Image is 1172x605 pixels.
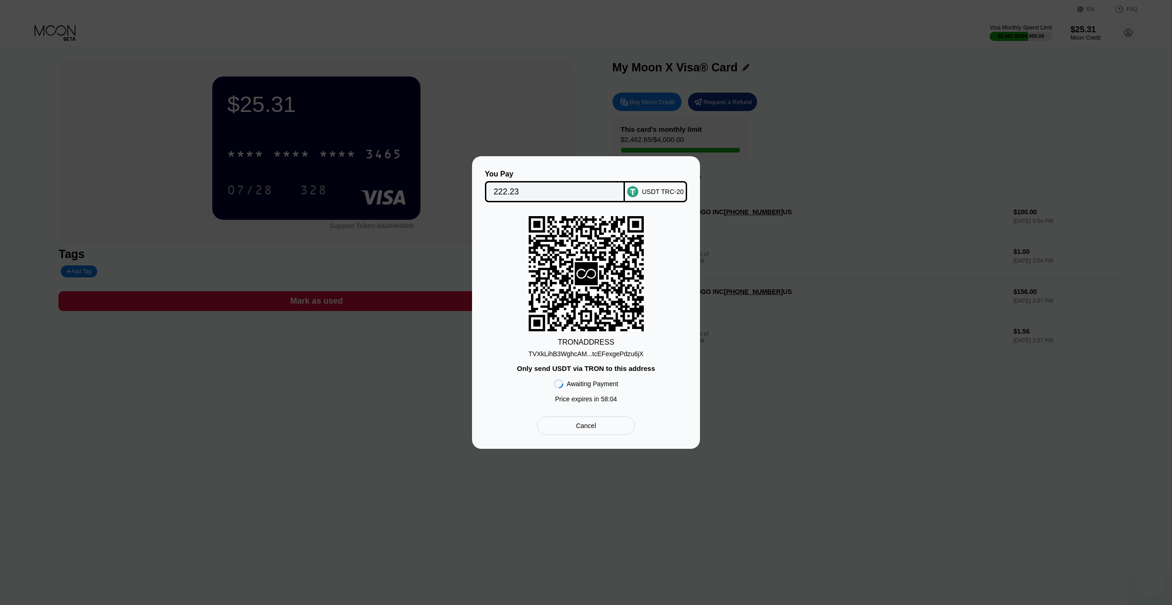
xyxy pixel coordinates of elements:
[555,395,617,403] div: Price expires in
[567,380,618,388] div: Awaiting Payment
[1135,568,1165,598] iframe: Mesajlaşma penceresini başlatma düğmesi
[485,170,625,178] div: You Pay
[601,395,617,403] span: 58 : 04
[517,364,655,372] div: Only send USDT via TRON to this address
[576,422,596,430] div: Cancel
[529,350,644,358] div: TVXkLihB3WghcAM...tcEFexgePdzu6jX
[529,347,644,358] div: TVXkLihB3WghcAM...tcEFexgePdzu6jX
[537,417,635,435] div: Cancel
[486,170,686,202] div: You PayUSDT TRC-20
[642,188,684,195] div: USDT TRC-20
[558,338,614,347] div: TRON ADDRESS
